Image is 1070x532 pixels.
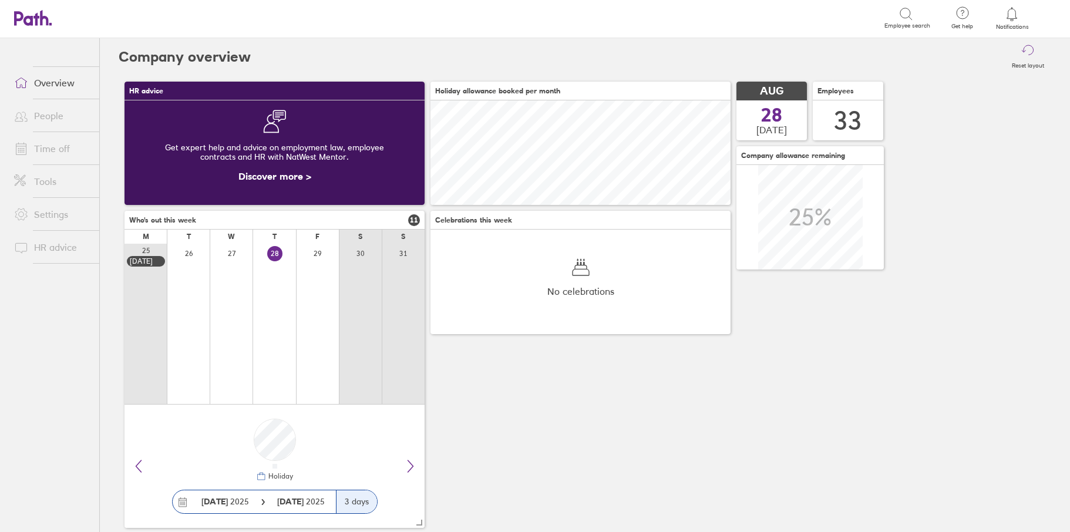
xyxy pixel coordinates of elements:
[315,233,319,241] div: F
[761,106,782,124] span: 28
[5,235,99,259] a: HR advice
[993,23,1031,31] span: Notifications
[134,133,415,171] div: Get expert help and advice on employment law, employee contracts and HR with NatWest Mentor.
[132,12,161,23] div: Search
[119,38,251,76] h2: Company overview
[435,87,560,95] span: Holiday allowance booked per month
[130,257,162,265] div: [DATE]
[129,87,163,95] span: HR advice
[1005,38,1051,76] button: Reset layout
[741,151,845,160] span: Company allowance remaining
[993,6,1031,31] a: Notifications
[336,490,377,513] div: 3 days
[756,124,787,135] span: [DATE]
[1005,59,1051,69] label: Reset layout
[5,203,99,226] a: Settings
[435,216,512,224] span: Celebrations this week
[201,496,228,507] strong: [DATE]
[228,233,235,241] div: W
[129,216,196,224] span: Who's out this week
[408,214,420,226] span: 11
[760,85,783,97] span: AUG
[238,170,311,182] a: Discover more >
[884,22,930,29] span: Employee search
[5,170,99,193] a: Tools
[187,233,191,241] div: T
[5,104,99,127] a: People
[277,496,306,507] strong: [DATE]
[547,286,614,297] span: No celebrations
[277,497,325,506] span: 2025
[834,106,862,136] div: 33
[201,497,249,506] span: 2025
[401,233,405,241] div: S
[817,87,854,95] span: Employees
[358,233,362,241] div: S
[943,23,981,30] span: Get help
[266,472,293,480] div: Holiday
[5,137,99,160] a: Time off
[5,71,99,95] a: Overview
[143,233,149,241] div: M
[272,233,277,241] div: T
